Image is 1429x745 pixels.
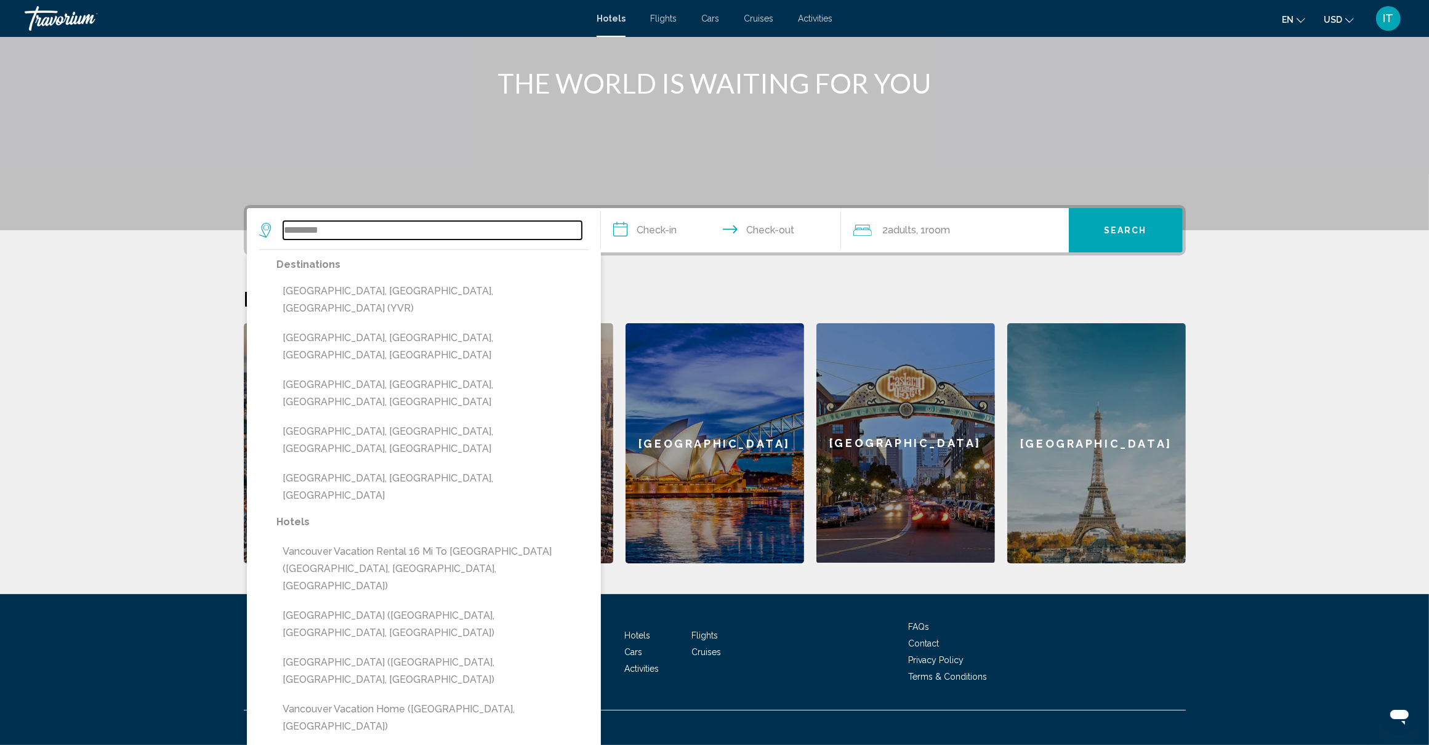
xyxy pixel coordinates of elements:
h1: THE WORLD IS WAITING FOR YOU [484,67,946,99]
span: IT [1383,12,1394,25]
span: Adults [888,224,917,236]
button: User Menu [1372,6,1404,31]
div: Search widget [247,208,1183,252]
button: Change language [1282,10,1305,28]
button: Search [1069,208,1183,252]
span: Search [1104,226,1147,236]
button: Vancouver Vacation Home ([GEOGRAPHIC_DATA], [GEOGRAPHIC_DATA]) [277,698,589,738]
button: [GEOGRAPHIC_DATA] ([GEOGRAPHIC_DATA], [GEOGRAPHIC_DATA], [GEOGRAPHIC_DATA]) [277,604,589,645]
button: [GEOGRAPHIC_DATA] ([GEOGRAPHIC_DATA], [GEOGRAPHIC_DATA], [GEOGRAPHIC_DATA]) [277,651,589,691]
a: [GEOGRAPHIC_DATA] [244,323,422,563]
button: Travelers: 2 adults, 0 children [841,208,1069,252]
button: [GEOGRAPHIC_DATA], [GEOGRAPHIC_DATA], [GEOGRAPHIC_DATA], [GEOGRAPHIC_DATA] [277,326,589,367]
span: Room [926,224,951,236]
a: Cars [624,647,642,657]
span: , 1 [917,222,951,239]
p: Hotels [277,513,589,531]
a: Contact [909,638,940,648]
button: [GEOGRAPHIC_DATA], [GEOGRAPHIC_DATA], [GEOGRAPHIC_DATA], [GEOGRAPHIC_DATA] [277,420,589,461]
a: Flights [650,14,677,23]
button: Vancouver Vacation Rental 16 Mi to [GEOGRAPHIC_DATA] ([GEOGRAPHIC_DATA], [GEOGRAPHIC_DATA], [GEOG... [277,540,589,598]
a: Activities [624,664,659,674]
a: [GEOGRAPHIC_DATA] [816,323,995,563]
p: Destinations [277,256,589,273]
a: Cruises [691,647,721,657]
span: USD [1324,15,1342,25]
button: [GEOGRAPHIC_DATA], [GEOGRAPHIC_DATA], [GEOGRAPHIC_DATA] [277,467,589,507]
a: Terms & Conditions [909,672,988,682]
iframe: Button to launch messaging window [1380,696,1419,735]
a: [GEOGRAPHIC_DATA] [626,323,804,563]
a: Activities [798,14,832,23]
a: FAQs [909,622,930,632]
button: Change currency [1324,10,1354,28]
a: Hotels [597,14,626,23]
button: [GEOGRAPHIC_DATA], [GEOGRAPHIC_DATA], [GEOGRAPHIC_DATA], [GEOGRAPHIC_DATA] [277,373,589,414]
a: Cars [701,14,719,23]
a: [GEOGRAPHIC_DATA] [1007,323,1186,563]
span: en [1282,15,1294,25]
button: Check in and out dates [601,208,841,252]
a: Privacy Policy [909,655,964,665]
span: 2 [883,222,917,239]
button: [GEOGRAPHIC_DATA], [GEOGRAPHIC_DATA], [GEOGRAPHIC_DATA] (YVR) [277,280,589,320]
a: Hotels [624,630,650,640]
a: Flights [691,630,718,640]
h2: Featured Destinations [244,286,1186,311]
a: Travorium [25,6,584,31]
a: Cruises [744,14,773,23]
